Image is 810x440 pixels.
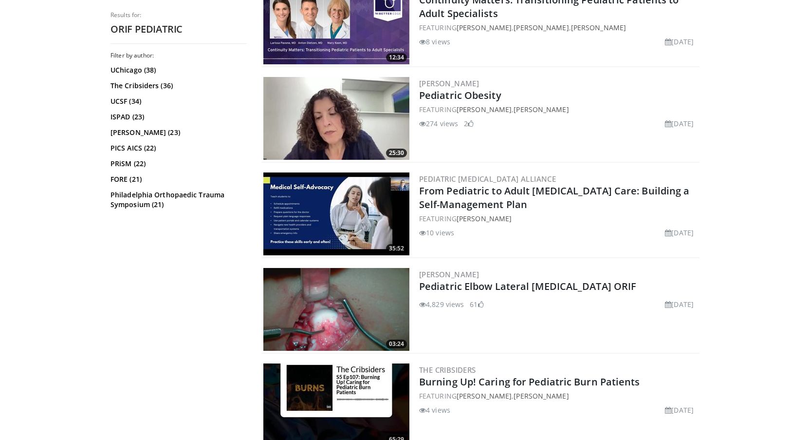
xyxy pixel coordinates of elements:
a: [PERSON_NAME] [514,105,569,114]
a: [PERSON_NAME] [514,23,569,32]
a: The Cribsiders [419,365,476,375]
img: b4ce524c-1d15-4daa-b93a-16199b1faa3b.300x170_q85_crop-smart_upscale.jpg [263,77,409,160]
li: [DATE] [665,228,694,238]
li: [DATE] [665,118,694,129]
a: The Cribsiders (36) [110,81,244,91]
p: Results for: [110,11,247,19]
a: [PERSON_NAME] [571,23,626,32]
h2: ORIF PEDIATRIC [110,23,247,36]
div: FEATURING , [419,391,698,401]
li: 61 [470,299,483,309]
a: PRiSM (22) [110,159,244,169]
a: Philadelphia Orthopaedic Trauma Symposium (21) [110,190,244,210]
li: 274 views [419,118,458,129]
a: 03:24 [263,268,409,351]
span: 35:52 [386,244,407,253]
a: 35:52 [263,172,409,255]
a: [PERSON_NAME] [457,391,512,401]
h3: Filter by author: [110,52,247,59]
li: 2 [464,118,474,129]
div: FEATURING , [419,104,698,115]
a: [PERSON_NAME] [419,78,479,88]
a: Pediatric Obesity [419,89,501,102]
li: [DATE] [665,405,694,415]
a: UCSF (34) [110,96,244,106]
span: 03:24 [386,340,407,348]
span: 12:34 [386,53,407,62]
a: ISPAD (23) [110,112,244,122]
a: [PERSON_NAME] [419,269,479,279]
img: 06847f85-fb2a-405f-b93f-83e73a9b7437.300x170_q85_crop-smart_upscale.jpg [263,172,409,255]
div: FEATURING [419,213,698,224]
a: UChicago (38) [110,65,244,75]
li: 4,829 views [419,299,464,309]
a: Pediatric [MEDICAL_DATA] Alliance [419,174,556,184]
li: 4 views [419,405,450,415]
a: [PERSON_NAME] [457,23,512,32]
span: 25:30 [386,149,407,157]
div: FEATURING , , [419,22,698,33]
a: From Pediatric to Adult [MEDICAL_DATA] Care: Building a Self-Management Plan [419,184,690,211]
li: [DATE] [665,299,694,309]
li: 8 views [419,37,450,47]
a: [PERSON_NAME] [457,214,512,223]
a: [PERSON_NAME] (23) [110,128,244,137]
img: 18b943c6-3a66-4daf-93fb-b4e9fc535335.300x170_q85_crop-smart_upscale.jpg [263,268,409,351]
a: Pediatric Elbow Lateral [MEDICAL_DATA] ORIF [419,280,636,293]
a: 25:30 [263,77,409,160]
a: [PERSON_NAME] [457,105,512,114]
li: 10 views [419,228,454,238]
a: FORE (21) [110,174,244,184]
a: PICS AICS (22) [110,143,244,153]
a: [PERSON_NAME] [514,391,569,401]
a: Burning Up! Caring for Pediatric Burn Patients [419,375,640,388]
li: [DATE] [665,37,694,47]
